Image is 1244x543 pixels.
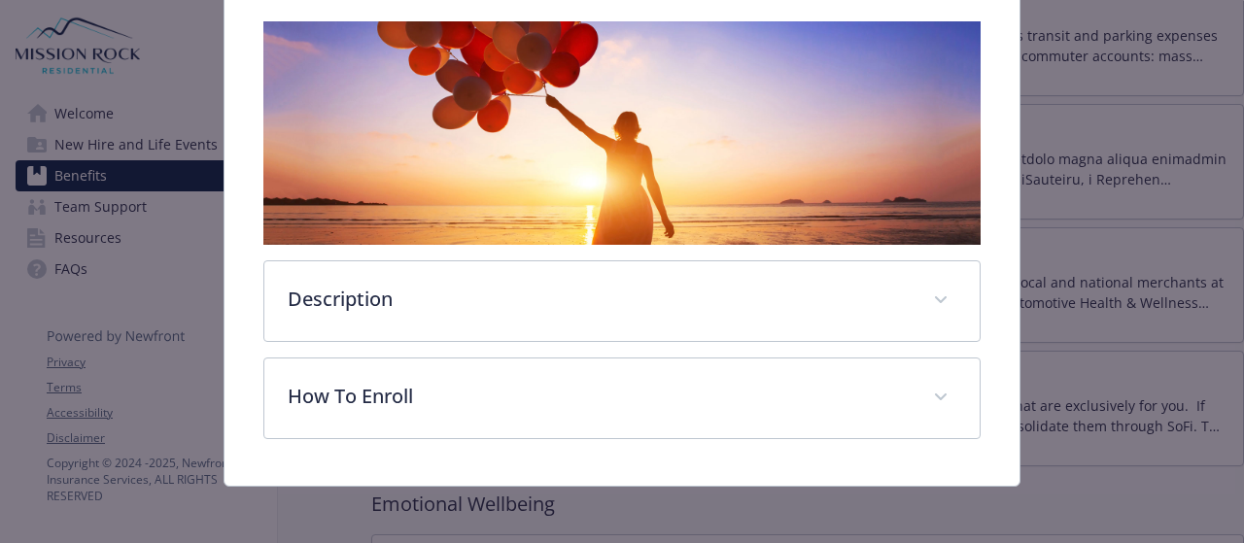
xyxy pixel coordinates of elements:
[263,21,980,245] img: banner
[288,382,909,411] p: How To Enroll
[288,285,909,314] p: Description
[264,358,979,438] div: How To Enroll
[264,261,979,341] div: Description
